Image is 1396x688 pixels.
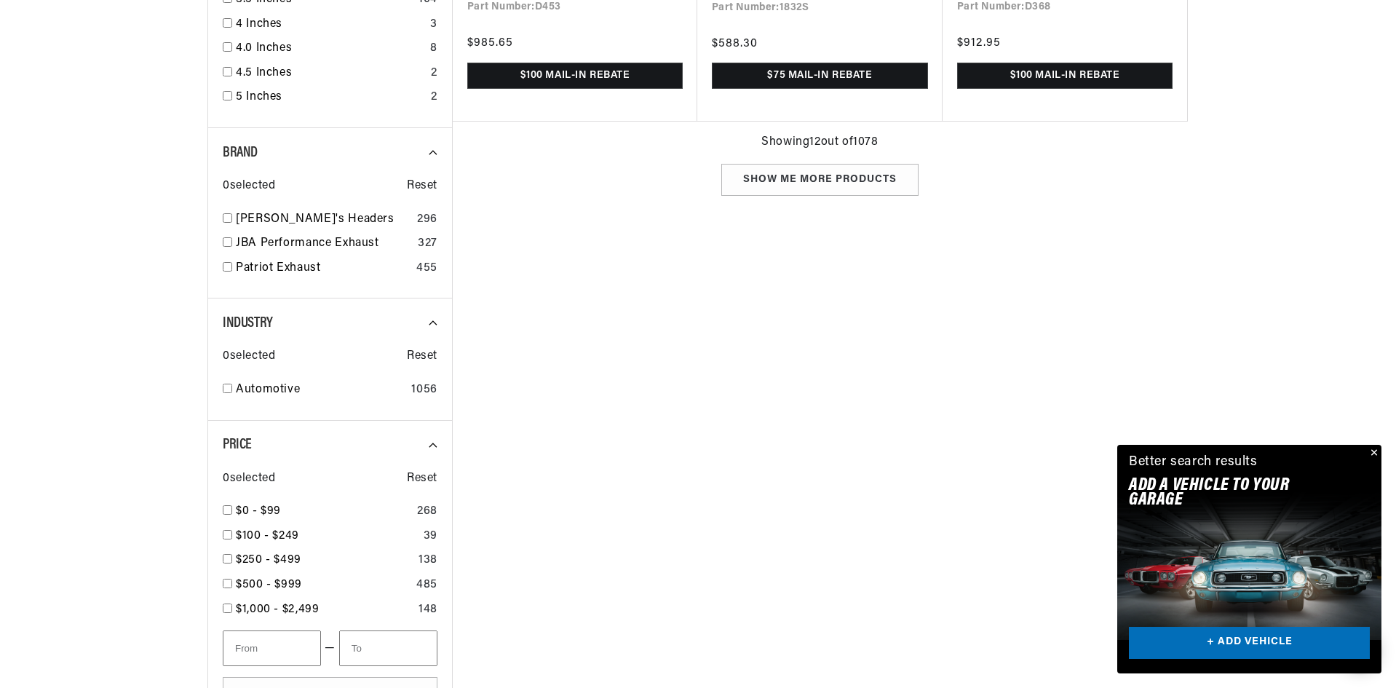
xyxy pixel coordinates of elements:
div: 268 [417,502,437,521]
a: 4.5 Inches [236,64,425,83]
span: — [325,639,336,658]
div: 1056 [411,381,437,400]
span: $500 - $999 [236,579,302,590]
a: 5 Inches [236,88,425,107]
input: From [223,630,321,666]
div: 138 [419,551,437,570]
div: 148 [419,601,437,620]
div: 2 [431,88,437,107]
div: 3 [430,15,437,34]
span: $100 - $249 [236,530,299,542]
div: 455 [416,259,437,278]
div: Better search results [1129,452,1258,473]
h2: Add A VEHICLE to your garage [1129,478,1333,508]
span: Industry [223,316,273,331]
span: Reset [407,347,437,366]
a: Automotive [236,381,405,400]
a: 4.0 Inches [236,39,424,58]
div: 8 [430,39,437,58]
div: 2 [431,64,437,83]
span: Showing 12 out of 1078 [761,133,878,152]
span: 0 selected [223,470,275,489]
span: Price [223,438,252,452]
input: To [339,630,437,666]
div: 39 [424,527,437,546]
a: JBA Performance Exhaust [236,234,412,253]
div: Show me more products [721,164,919,197]
button: Close [1364,445,1381,462]
span: $0 - $99 [236,505,281,517]
div: 296 [417,210,437,229]
a: + ADD VEHICLE [1129,627,1370,660]
a: Patriot Exhaust [236,259,411,278]
span: 0 selected [223,347,275,366]
span: $250 - $499 [236,554,301,566]
span: Reset [407,177,437,196]
span: $1,000 - $2,499 [236,604,320,615]
div: 485 [416,576,437,595]
span: Reset [407,470,437,489]
a: 4 Inches [236,15,424,34]
span: Brand [223,146,258,160]
div: 327 [418,234,437,253]
span: 0 selected [223,177,275,196]
a: [PERSON_NAME]'s Headers [236,210,411,229]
